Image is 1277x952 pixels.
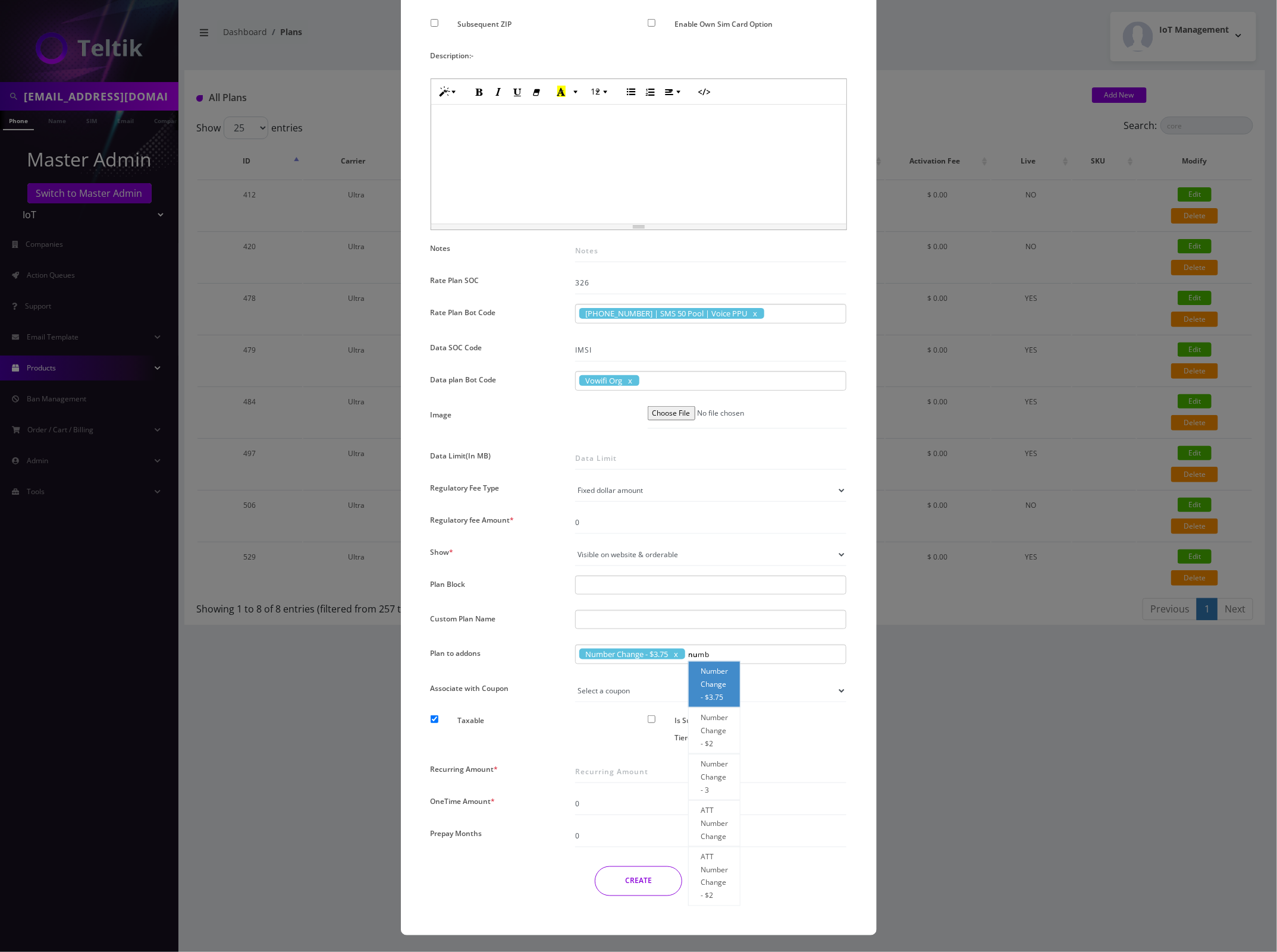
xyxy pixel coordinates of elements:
[469,82,491,101] button: Bold (CTRL+B)
[431,825,482,842] label: Prepay Months
[431,610,496,627] label: Custom Plan Name
[575,825,847,847] input: Prepay Months
[591,86,601,97] span: 12
[431,304,496,321] label: Rate Plan Bot Code
[431,680,509,697] label: Associate with Coupon
[674,15,773,33] label: Enable Own Sim Card Option
[431,511,514,529] label: Regulatory fee Amount
[579,649,685,659] span: Number Change - $3.75
[688,847,741,906] div: ATT Number Change - $2
[507,82,529,101] button: Underline (CTRL+U)
[595,866,682,896] button: CREATE
[688,754,741,800] div: Number Change - 3
[526,82,548,101] button: Remove Font Style (CTRL+\)
[551,82,572,101] button: Recent Color
[457,15,512,33] label: Subsequent ZIP
[431,47,474,64] label: Description:-
[431,761,498,778] label: Recurring Amount
[688,800,741,847] div: ATT Number Change
[579,308,764,319] span: [PHONE_NUMBER] | SMS 50 Pool | Voice PPU
[431,479,500,497] label: Regulatory Fee Type
[575,339,847,362] input: Data SOC Code
[575,793,847,815] input: One Time Amount
[585,82,618,101] button: Font Size
[488,82,510,101] button: Italic (CTRL+I)
[431,272,479,289] label: Rate Plan SOC
[575,240,847,262] input: Notes
[434,82,466,101] button: Style
[575,511,847,534] input: Regulatory fee Amount
[431,645,481,662] label: Plan to addons
[694,82,716,101] button: Code View
[457,712,484,729] label: Taxable
[621,82,642,101] button: Unordered list (CTRL+SHIFT+NUM7)
[431,371,497,388] label: Data plan Bot Code
[575,761,847,783] input: Recurring Amount
[688,708,741,754] div: Number Change - $2
[575,272,847,294] input: Rate Plan SOC
[674,712,738,746] label: Is Subscription Tiered?
[570,82,582,101] button: More Color
[431,339,482,356] label: Data SOC Code
[431,447,491,464] label: Data Limit(In MB)
[431,240,451,257] label: Notes
[431,576,466,593] label: Plan Block
[659,82,691,101] button: Paragraph
[431,793,495,810] label: OneTime Amount
[431,224,846,230] div: resize
[579,375,639,386] span: Vowifi Org
[640,82,661,101] button: Ordered list (CTRL+SHIFT+NUM8)
[431,406,452,423] label: Image
[575,447,847,470] input: Data Limit
[688,661,741,708] div: Number Change - $3.75
[431,543,454,561] label: Show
